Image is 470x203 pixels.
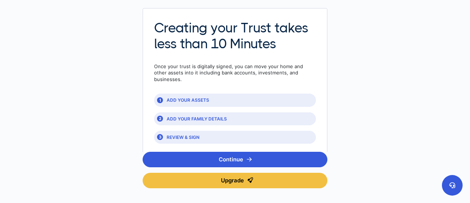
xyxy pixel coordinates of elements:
[154,112,316,125] div: ADD YOUR FAMILY DETAILS
[157,97,163,103] div: 1
[157,116,163,122] div: 2
[157,134,163,140] div: 3
[154,131,316,144] div: REVIEW & SIGN
[143,152,327,167] button: Continue
[143,173,327,188] button: Upgrade
[154,63,316,83] p: Once your trust is digitally signed, you can move your home and other assets into it including ba...
[154,20,316,52] h2: Creating your Trust takes less than 10 Minutes
[154,94,316,106] div: ADD YOUR ASSETS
